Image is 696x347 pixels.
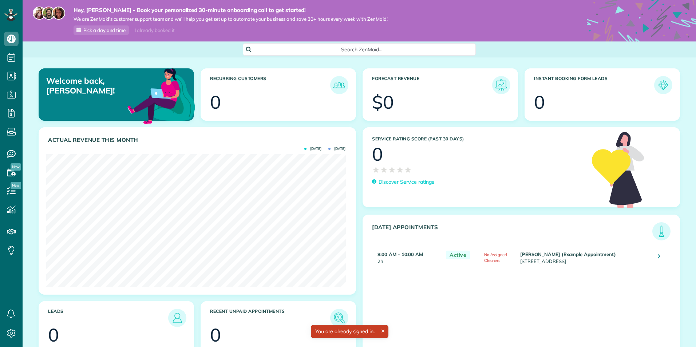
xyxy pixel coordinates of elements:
span: New [11,163,21,171]
div: 0 [210,326,221,344]
div: I already booked it [130,26,179,35]
span: ★ [404,163,412,176]
span: Pick a day and time [83,27,126,33]
p: Welcome back, [PERSON_NAME]! [46,76,145,95]
h3: Recent unpaid appointments [210,309,330,327]
h3: Leads [48,309,168,327]
h3: [DATE] Appointments [372,224,652,240]
h3: Actual Revenue this month [48,137,348,143]
strong: 8:00 AM - 10:00 AM [377,251,423,257]
div: 0 [534,93,545,111]
h3: Recurring Customers [210,76,330,94]
span: ★ [388,163,396,176]
img: jorge-587dff0eeaa6aab1f244e6dc62b8924c3b6ad411094392a53c71c6c4a576187d.jpg [42,7,55,20]
span: [DATE] [304,147,321,151]
img: michelle-19f622bdf1676172e81f8f8fba1fb50e276960ebfe0243fe18214015130c80e4.jpg [52,7,65,20]
strong: [PERSON_NAME] (Example Appointment) [520,251,616,257]
div: 0 [372,145,383,163]
img: icon_unpaid_appointments-47b8ce3997adf2238b356f14209ab4cced10bd1f174958f3ca8f1d0dd7fffeee.png [332,311,347,325]
img: dashboard_welcome-42a62b7d889689a78055ac9021e634bf52bae3f8056760290aed330b23ab8690.png [126,60,197,131]
img: icon_todays_appointments-901f7ab196bb0bea1936b74009e4eb5ffbc2d2711fa7634e0d609ed5ef32b18b.png [654,224,669,239]
span: New [11,182,21,189]
span: [DATE] [328,147,345,151]
span: No Assigned Cleaners [484,252,507,263]
div: $0 [372,93,394,111]
div: 0 [48,326,59,344]
p: Discover Service ratings [379,178,434,186]
a: Discover Service ratings [372,178,434,186]
h3: Forecast Revenue [372,76,492,94]
div: 0 [210,93,221,111]
span: Active [446,251,470,260]
a: Pick a day and time [74,25,129,35]
img: icon_forecast_revenue-8c13a41c7ed35a8dcfafea3cbb826a0462acb37728057bba2d056411b612bbbe.png [494,78,509,92]
h3: Service Rating score (past 30 days) [372,136,585,141]
h3: Instant Booking Form Leads [534,76,654,94]
span: ★ [372,163,380,176]
div: You are already signed in. [311,325,388,338]
td: [STREET_ADDRESS] [518,246,652,268]
span: ★ [380,163,388,176]
img: maria-72a9807cf96188c08ef61303f053569d2e2a8a1cde33d635c8a3ac13582a053d.jpg [33,7,46,20]
span: We are ZenMaid’s customer support team and we’ll help you get set up to automate your business an... [74,16,388,22]
img: icon_recurring_customers-cf858462ba22bcd05b5a5880d41d6543d210077de5bb9ebc9590e49fd87d84ed.png [332,78,347,92]
img: icon_form_leads-04211a6a04a5b2264e4ee56bc0799ec3eb69b7e499cbb523a139df1d13a81ae0.png [656,78,671,92]
span: ★ [396,163,404,176]
img: icon_leads-1bed01f49abd5b7fead27621c3d59655bb73ed531f8eeb49469d10e621d6b896.png [170,311,185,325]
strong: Hey, [PERSON_NAME] - Book your personalized 30-minute onboarding call to get started! [74,7,388,14]
td: 2h [372,246,442,268]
